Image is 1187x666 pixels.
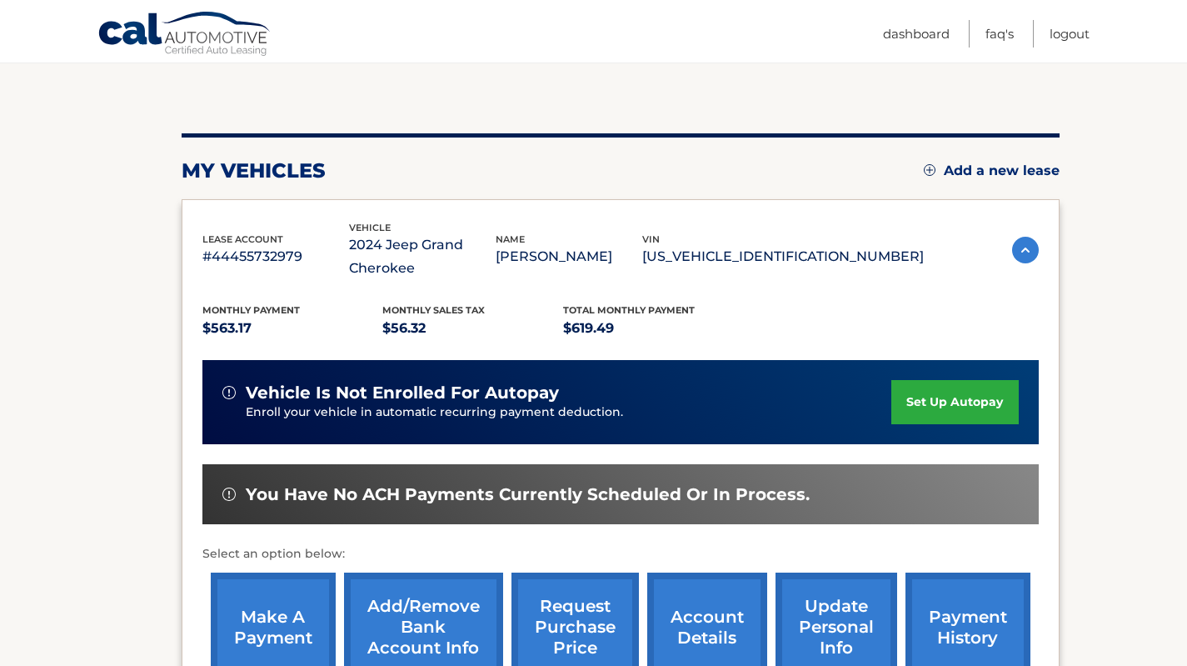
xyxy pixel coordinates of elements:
[246,383,559,403] span: vehicle is not enrolled for autopay
[349,233,496,280] p: 2024 Jeep Grand Cherokee
[496,245,642,268] p: [PERSON_NAME]
[246,403,892,422] p: Enroll your vehicle in automatic recurring payment deduction.
[202,245,349,268] p: #44455732979
[563,304,695,316] span: Total Monthly Payment
[924,164,935,176] img: add.svg
[246,484,810,505] span: You have no ACH payments currently scheduled or in process.
[985,20,1014,48] a: FAQ's
[642,245,924,268] p: [US_VEHICLE_IDENTIFICATION_NUMBER]
[563,317,744,340] p: $619.49
[97,11,272,59] a: Cal Automotive
[222,386,236,399] img: alert-white.svg
[924,163,1060,179] a: Add a new lease
[1050,20,1090,48] a: Logout
[182,158,326,183] h2: my vehicles
[1012,237,1039,263] img: accordion-active.svg
[222,488,236,501] img: alert-white.svg
[382,317,563,340] p: $56.32
[349,222,391,233] span: vehicle
[202,233,283,245] span: lease account
[883,20,950,48] a: Dashboard
[496,233,525,245] span: name
[202,544,1039,564] p: Select an option below:
[202,304,300,316] span: Monthly Payment
[202,317,383,340] p: $563.17
[642,233,660,245] span: vin
[891,380,1018,424] a: set up autopay
[382,304,485,316] span: Monthly sales Tax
